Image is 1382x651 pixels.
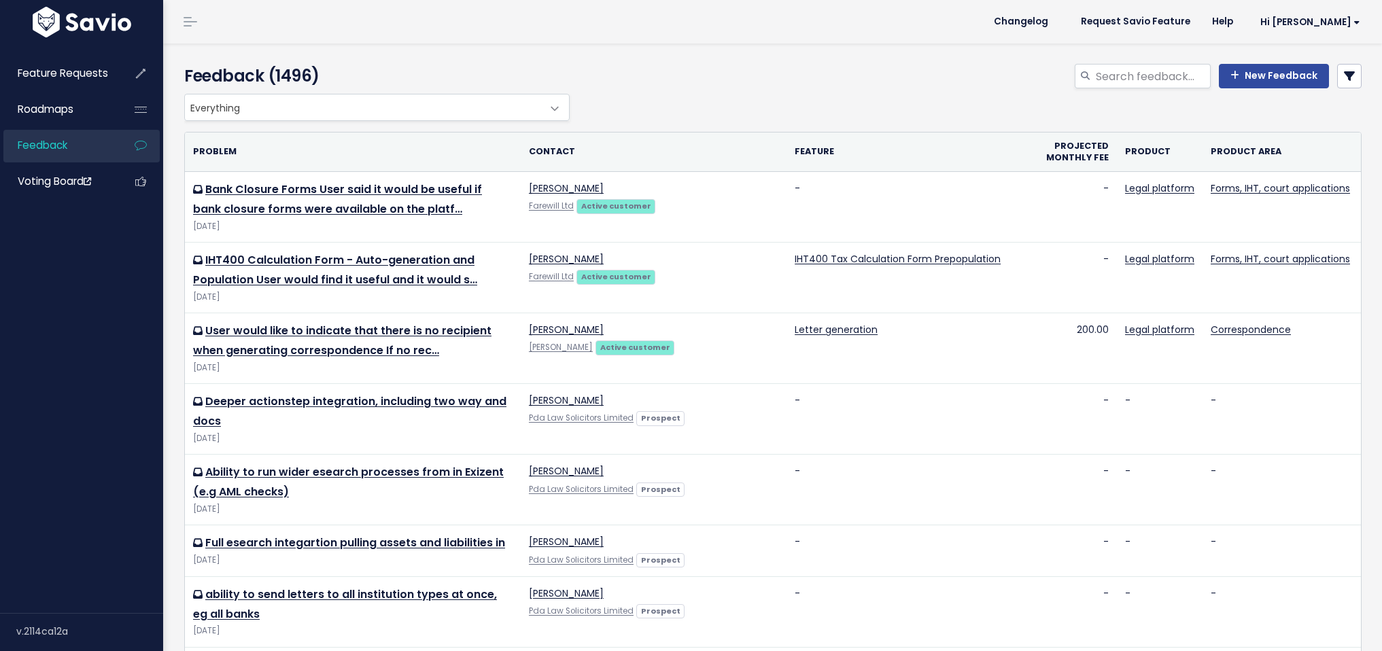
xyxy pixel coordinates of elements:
[193,323,491,358] a: User would like to indicate that there is no recipient when generating correspondence If no rec…
[193,502,513,516] div: [DATE]
[18,138,67,152] span: Feedback
[1016,525,1117,576] td: -
[636,482,685,495] a: Prospect
[193,252,477,287] a: IHT400 Calculation Form - Auto-generation and Population User would find it useful and it would s…
[1203,576,1361,647] td: -
[529,605,634,616] a: Pda Law Solicitors Limited
[595,340,674,353] a: Active customer
[3,130,113,161] a: Feedback
[1211,181,1350,195] a: Forms, IHT, court applications
[576,269,655,283] a: Active customer
[18,102,73,116] span: Roadmaps
[1094,64,1211,88] input: Search feedback...
[529,181,604,195] a: [PERSON_NAME]
[529,342,593,353] a: [PERSON_NAME]
[1203,525,1361,576] td: -
[636,552,685,566] a: Prospect
[1117,576,1203,647] td: -
[1125,181,1194,195] a: Legal platform
[1117,525,1203,576] td: -
[1117,455,1203,525] td: -
[529,586,604,600] a: [PERSON_NAME]
[1016,576,1117,647] td: -
[18,174,91,188] span: Voting Board
[184,64,564,88] h4: Feedback (1496)
[994,17,1048,27] span: Changelog
[787,455,1016,525] td: -
[18,66,108,80] span: Feature Requests
[1117,384,1203,455] td: -
[529,323,604,336] a: [PERSON_NAME]
[193,290,513,304] div: [DATE]
[3,166,113,197] a: Voting Board
[3,58,113,89] a: Feature Requests
[1203,133,1361,172] th: Product Area
[16,614,163,649] div: v.2114ca12a
[184,94,570,121] span: Everything
[193,432,513,446] div: [DATE]
[193,624,513,638] div: [DATE]
[787,525,1016,576] td: -
[529,484,634,495] a: Pda Law Solicitors Limited
[1016,313,1117,384] td: 200.00
[787,576,1016,647] td: -
[581,271,651,282] strong: Active customer
[600,342,670,353] strong: Active customer
[529,200,574,211] a: Farewill Ltd
[193,586,497,622] a: ability to send letters to all institution types at once, eg all banks
[529,555,634,565] a: Pda Law Solicitors Limited
[193,219,513,234] div: [DATE]
[1211,323,1291,336] a: Correspondence
[636,603,685,617] a: Prospect
[787,384,1016,455] td: -
[1260,17,1360,27] span: Hi [PERSON_NAME]
[1070,12,1201,32] a: Request Savio Feature
[529,535,604,548] a: [PERSON_NAME]
[1016,455,1117,525] td: -
[1244,12,1371,33] a: Hi [PERSON_NAME]
[529,464,604,478] a: [PERSON_NAME]
[3,94,113,125] a: Roadmaps
[1125,252,1194,266] a: Legal platform
[795,323,878,336] a: Letter generation
[529,412,634,423] a: Pda Law Solicitors Limited
[1117,133,1203,172] th: Product
[1016,243,1117,313] td: -
[787,172,1016,243] td: -
[205,535,505,550] a: Full esearch integartion pulling assets and liabilities in
[193,361,513,375] div: [DATE]
[581,200,651,211] strong: Active customer
[1219,64,1329,88] a: New Feedback
[185,133,521,172] th: Problem
[1203,455,1361,525] td: -
[636,410,685,424] a: Prospect
[529,252,604,266] a: [PERSON_NAME]
[641,412,680,423] strong: Prospect
[641,484,680,495] strong: Prospect
[641,605,680,616] strong: Prospect
[193,464,504,499] a: Ability to run wider esearch processes from in Exizent (e.g AML checks)
[529,393,604,407] a: [PERSON_NAME]
[1016,172,1117,243] td: -
[1016,384,1117,455] td: -
[529,271,574,282] a: Farewill Ltd
[1125,323,1194,336] a: Legal platform
[185,94,542,120] span: Everything
[1016,133,1117,172] th: Projected monthly fee
[787,133,1016,172] th: Feature
[193,553,513,567] div: [DATE]
[193,181,482,217] a: Bank Closure Forms User said it would be useful if bank closure forms were available on the platf…
[1211,252,1350,266] a: Forms, IHT, court applications
[521,133,787,172] th: Contact
[1203,384,1361,455] td: -
[1201,12,1244,32] a: Help
[641,555,680,565] strong: Prospect
[576,198,655,212] a: Active customer
[193,393,506,429] a: Deeper actionstep integration, including two way and docs
[795,252,1001,266] a: IHT400 Tax Calculation Form Prepopulation
[29,7,135,37] img: logo-white.9d6f32f41409.svg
